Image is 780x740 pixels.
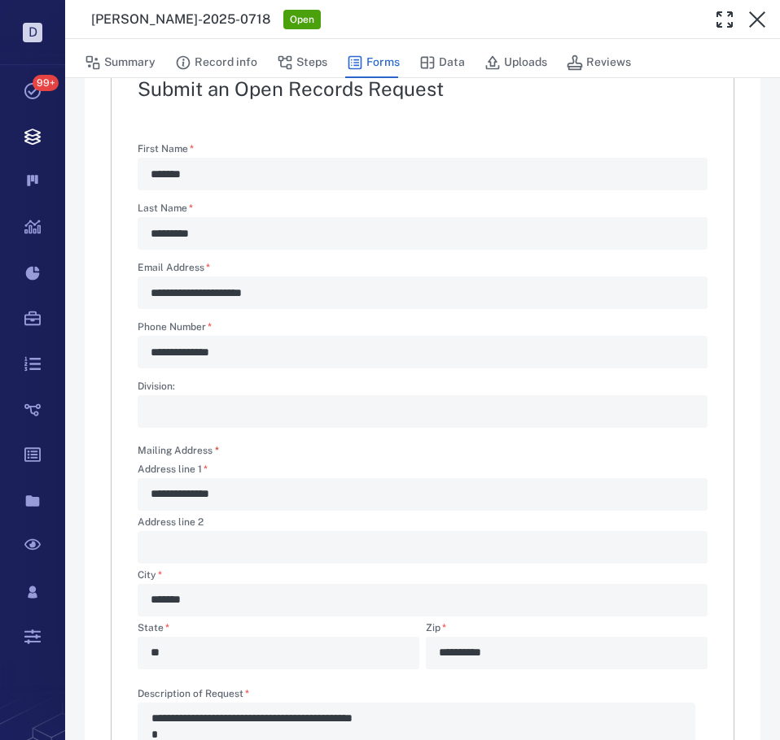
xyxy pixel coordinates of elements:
[37,11,70,26] span: Help
[287,13,318,27] span: Open
[138,689,708,703] label: Description of Request
[33,75,59,91] span: 99+
[138,570,708,584] label: City
[484,47,547,78] button: Uploads
[138,381,708,395] label: Division:
[277,47,327,78] button: Steps
[138,444,219,458] label: Mailing Address
[138,336,708,368] div: Phone Number
[85,47,156,78] button: Summary
[138,395,708,428] div: Division:
[175,47,257,78] button: Record info
[23,23,42,42] p: D
[215,445,219,456] span: required
[347,47,400,78] button: Forms
[708,3,741,36] button: Toggle Fullscreen
[138,203,708,217] label: Last Name
[567,47,631,78] button: Reviews
[426,623,708,637] label: Zip
[138,79,708,98] h2: Submit an Open Records Request
[138,263,708,276] label: Email Address
[138,623,419,637] label: State
[138,322,708,336] label: Phone Number
[138,217,708,250] div: Last Name
[741,3,773,36] button: Close
[138,158,708,190] div: First Name
[138,464,708,478] label: Address line 1
[138,517,708,531] label: Address line 2
[138,144,708,158] label: First Name
[91,10,270,29] h3: [PERSON_NAME]-2025-0718
[138,276,708,309] div: Email Address
[419,47,465,78] button: Data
